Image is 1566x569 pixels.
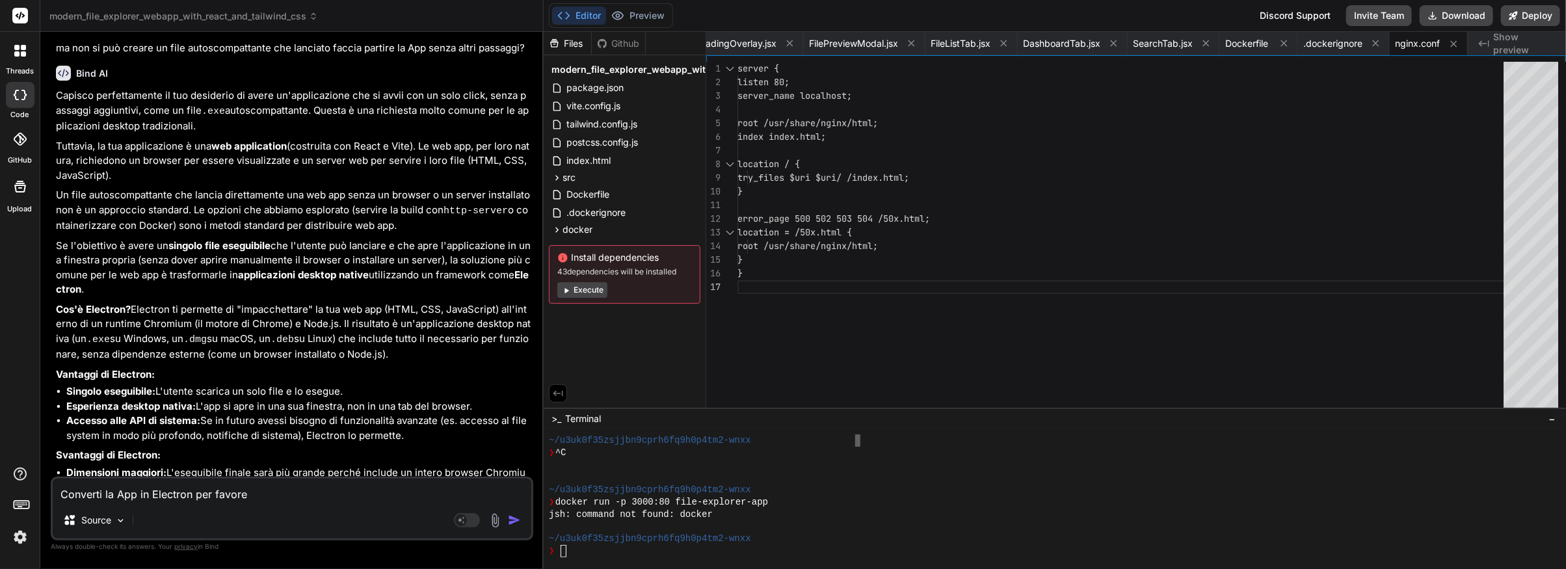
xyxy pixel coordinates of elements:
div: 16 [706,267,721,280]
label: GitHub [8,155,32,166]
strong: applicazioni desktop native [238,269,369,281]
div: 2 [706,75,721,89]
span: } [737,267,743,279]
div: 7 [706,144,721,157]
div: 11 [706,198,721,212]
span: root /usr/share/nginx/html; [737,117,878,129]
button: Execute [557,282,607,298]
span: ❯ [549,545,555,557]
span: } [737,185,743,197]
span: server { [737,62,779,74]
span: modern_file_explorer_webapp_with_react_and_tailwind_css [551,63,821,76]
li: L'eseguibile finale sarà più grande perché include un intero browser Chromium. [66,466,531,495]
button: − [1546,408,1558,429]
span: Show preview [1493,31,1556,57]
h6: Bind AI [76,67,108,80]
p: Capisco perfettamente il tuo desiderio di avere un'applicazione che si avvii con un solo click, s... [56,88,531,134]
p: Un file autoscompattante che lancia direttamente una web app senza un browser o un server install... [56,188,531,233]
span: package.json [565,80,625,96]
span: Dockerfile [1225,37,1268,50]
div: 12 [706,212,721,226]
strong: Cos'è Electron? [56,303,131,315]
span: ~/u3uk0f35zsjjbn9cprh6fq9h0p4tm2-wnxx [549,434,751,447]
code: .exe [86,334,110,345]
span: ❯ [549,447,555,459]
strong: singolo file eseguibile [168,239,271,252]
span: 43 dependencies will be installed [557,267,692,277]
p: Se l'obiettivo è avere un che l'utente può lanciare e che apre l'applicazione in una finestra pro... [56,239,531,297]
div: 5 [706,116,721,130]
code: .exe [202,106,225,117]
span: src [563,171,576,184]
span: root /usr/share/nginx/html; [737,240,878,252]
button: Download [1420,5,1493,26]
div: 3 [706,89,721,103]
div: 6 [706,130,721,144]
span: Install dependencies [557,251,692,264]
p: Source [81,514,111,527]
div: Github [592,37,645,50]
div: Click to collapse the range. [722,62,739,75]
span: LoadingOverlay.jsx [695,37,776,50]
div: Click to collapse the range. [722,157,739,171]
div: 9 [706,171,721,185]
span: server_name localhost; [737,90,852,101]
img: attachment [488,513,503,528]
div: 4 [706,103,721,116]
span: DashboardTab.jsx [1023,37,1100,50]
span: docker [563,223,592,236]
button: Deploy [1501,5,1560,26]
strong: Singolo eseguibile: [66,385,155,397]
div: Files [544,37,591,50]
p: Always double-check its answers. Your in Bind [51,540,533,553]
span: ^C [555,447,566,459]
img: icon [508,514,521,527]
img: settings [9,526,31,548]
div: Discord Support [1252,5,1338,26]
span: .dockerignore [1303,37,1362,50]
span: jsh: command not found: docker [549,509,713,521]
div: 8 [706,157,721,171]
span: ~/u3uk0f35zsjjbn9cprh6fq9h0p4tm2-wnxx [549,533,751,545]
li: L'app si apre in una sua finestra, non in una tab del browser. [66,399,531,414]
div: 13 [706,226,721,239]
button: Editor [552,7,606,25]
div: Click to collapse the range. [722,226,739,239]
span: docker run -p 3000:80 file-explorer-app [555,496,768,509]
span: FileListTab.jsx [931,37,990,50]
li: L'utente scarica un solo file e lo esegue. [66,384,531,399]
img: Pick Models [115,515,126,526]
strong: Esperienza desktop nativa: [66,400,196,412]
span: ❯ [549,496,555,509]
div: 10 [706,185,721,198]
span: SearchTab.jsx [1133,37,1193,50]
label: Upload [8,204,33,215]
span: >_ [551,412,561,425]
button: Invite Team [1346,5,1412,26]
strong: Accesso alle API di sistema: [66,414,200,427]
span: error_page 500 502 503 504 /50x.html; [737,213,930,224]
strong: Svantaggi di Electron: [56,449,161,461]
label: threads [6,66,34,77]
span: privacy [174,542,198,550]
div: 17 [706,280,721,294]
span: .dockerignore [565,205,627,220]
span: postcss.config.js [565,135,639,150]
strong: Dimensioni maggiori: [66,466,166,479]
p: ma non si può creare un file autoscompattante che lanciato faccia partire la App senza altri pass... [56,41,531,56]
span: vite.config.js [565,98,622,114]
code: .deb [271,334,294,345]
span: index.html [565,153,612,168]
code: http-server [444,205,508,217]
strong: Vantaggi di Electron: [56,368,155,380]
span: tailwind.config.js [565,116,639,132]
span: } [737,254,743,265]
div: 1 [706,62,721,75]
span: listen 80; [737,76,790,88]
label: code [11,109,29,120]
span: Dockerfile [565,187,611,202]
strong: web application [211,140,287,152]
span: FilePreviewModal.jsx [809,37,898,50]
span: index index.html; [737,131,826,142]
span: try_files $uri $uri/ /index.html; [737,172,909,183]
